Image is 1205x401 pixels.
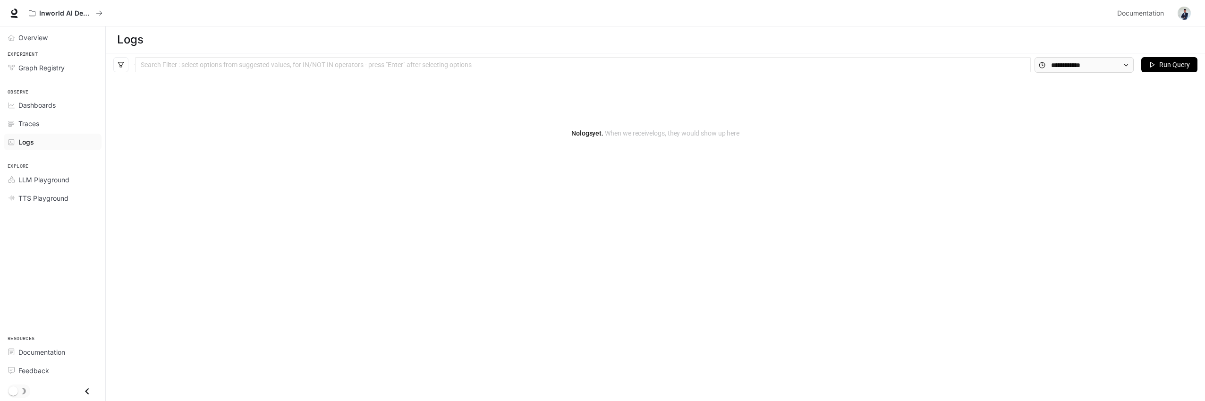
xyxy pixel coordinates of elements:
a: Graph Registry [4,60,102,76]
a: LLM Playground [4,171,102,188]
a: Overview [4,29,102,46]
span: TTS Playground [18,193,68,203]
span: Traces [18,119,39,128]
button: User avatar [1175,4,1194,23]
a: Feedback [4,362,102,379]
span: LLM Playground [18,175,69,185]
h1: Logs [117,30,143,49]
span: Feedback [18,366,49,375]
p: Inworld AI Demos [39,9,92,17]
span: Graph Registry [18,63,65,73]
span: filter [118,61,124,68]
img: User avatar [1178,7,1191,20]
span: Documentation [1117,8,1164,19]
a: Traces [4,115,102,132]
button: Close drawer [76,382,98,401]
span: Logs [18,137,34,147]
button: All workspaces [25,4,107,23]
article: No logs yet. [571,128,739,138]
a: Dashboards [4,97,102,113]
span: Overview [18,33,48,43]
span: Run Query [1159,60,1190,70]
button: Run Query [1141,57,1197,72]
a: Logs [4,134,102,150]
span: When we receive logs , they would show up here [603,129,739,137]
a: TTS Playground [4,190,102,206]
a: Documentation [4,344,102,360]
span: Dark mode toggle [8,385,18,396]
a: Documentation [1113,4,1171,23]
button: filter [113,57,128,72]
span: Dashboards [18,100,56,110]
span: Documentation [18,347,65,357]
